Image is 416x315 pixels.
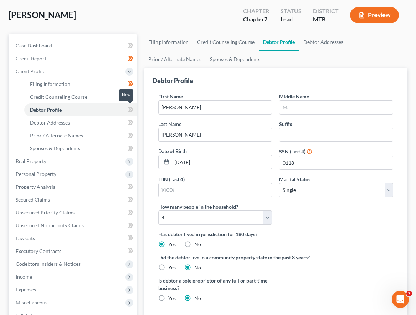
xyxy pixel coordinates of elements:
span: Credit Report [16,55,46,61]
span: Secured Claims [16,197,50,203]
input: XXXX [159,183,272,197]
a: Debtor Profile [24,103,137,116]
a: Unsecured Priority Claims [10,206,137,219]
label: No [194,241,201,248]
span: Lawsuits [16,235,35,241]
div: Debtor Profile [153,76,193,85]
button: Preview [350,7,399,23]
span: Credit Counseling Course [30,94,87,100]
a: Spouses & Dependents [24,142,137,155]
label: Has debtor lived in jurisdiction for 180 days? [158,230,393,238]
label: Yes [168,241,176,248]
span: Debtor Profile [30,107,62,113]
input: XXXX [279,156,393,169]
a: Spouses & Dependents [206,51,265,68]
label: Is debtor a sole proprietor of any full or part-time business? [158,277,272,292]
div: District [313,7,339,15]
label: SSN (Last 4) [279,148,305,155]
div: Lead [281,15,302,24]
label: Middle Name [279,93,309,100]
span: Client Profile [16,68,45,74]
span: Case Dashboard [16,42,52,49]
div: Status [281,7,302,15]
input: M.I [279,101,393,114]
span: Unsecured Priority Claims [16,209,75,215]
a: Debtor Profile [259,34,299,51]
span: Real Property [16,158,46,164]
label: No [194,264,201,271]
a: Unsecured Nonpriority Claims [10,219,137,232]
input: -- [159,101,272,114]
a: Secured Claims [10,193,137,206]
label: How many people in the household? [158,203,238,210]
span: Expenses [16,286,36,293]
a: Executory Contracts [10,245,137,258]
span: Property Analysis [16,184,55,190]
span: Prior / Alternate Names [30,132,83,138]
span: Income [16,274,32,280]
label: Did the debtor live in a community property state in the past 8 years? [158,254,393,261]
label: Date of Birth [158,147,187,155]
label: Yes [168,264,176,271]
span: 7 [264,16,267,22]
div: MTB [313,15,339,24]
input: MM/DD/YYYY [172,155,272,169]
a: Credit Counseling Course [193,34,259,51]
a: Credit Report [10,52,137,65]
span: [PERSON_NAME] [9,10,76,20]
span: Miscellaneous [16,299,47,305]
span: Unsecured Nonpriority Claims [16,222,84,228]
label: Last Name [158,120,181,128]
span: Codebtors Insiders & Notices [16,261,81,267]
label: No [194,295,201,302]
label: ITIN (Last 4) [158,176,185,183]
label: Suffix [279,120,292,128]
span: Personal Property [16,171,56,177]
iframe: Intercom live chat [392,291,409,308]
a: Lawsuits [10,232,137,245]
a: Debtor Addresses [24,116,137,129]
div: New [119,89,133,101]
a: Filing Information [24,78,137,91]
span: Spouses & Dependents [30,145,80,151]
a: Property Analysis [10,181,137,193]
a: Filing Information [144,34,193,51]
input: -- [159,128,272,142]
label: Yes [168,295,176,302]
input: -- [279,128,393,142]
a: Credit Counseling Course [24,91,137,103]
span: Debtor Addresses [30,120,70,126]
a: Prior / Alternate Names [24,129,137,142]
a: Prior / Alternate Names [144,51,206,68]
div: Chapter [243,7,269,15]
a: Debtor Addresses [299,34,348,51]
span: 7 [406,291,412,296]
div: Chapter [243,15,269,24]
label: First Name [158,93,183,100]
span: Executory Contracts [16,248,61,254]
span: Filing Information [30,81,70,87]
label: Marital Status [279,176,310,183]
a: Case Dashboard [10,39,137,52]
